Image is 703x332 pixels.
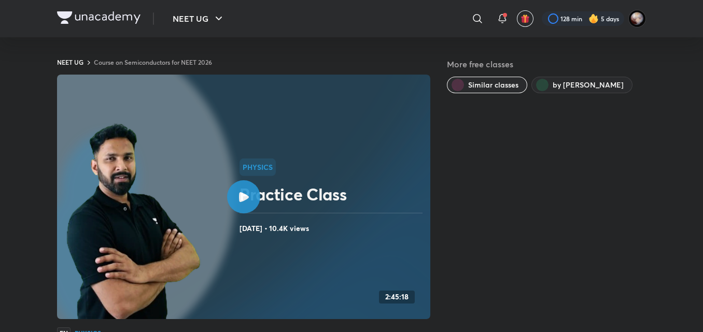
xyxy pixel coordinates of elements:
[94,58,212,66] a: Course on Semiconductors for NEET 2026
[447,77,527,93] button: Similar classes
[57,11,140,26] a: Company Logo
[531,77,632,93] button: by Anupam Upadhayay
[521,14,530,23] img: avatar
[447,58,646,70] h5: More free classes
[385,293,409,301] h4: 2:45:18
[57,58,83,66] a: NEET UG
[588,13,599,24] img: streak
[240,184,426,205] h2: Practice Class
[468,80,518,90] span: Similar classes
[628,10,646,27] img: Swarit
[166,8,231,29] button: NEET UG
[57,11,140,24] img: Company Logo
[553,80,624,90] span: by Anupam Upadhayay
[517,10,533,27] button: avatar
[240,222,426,235] h4: [DATE] • 10.4K views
